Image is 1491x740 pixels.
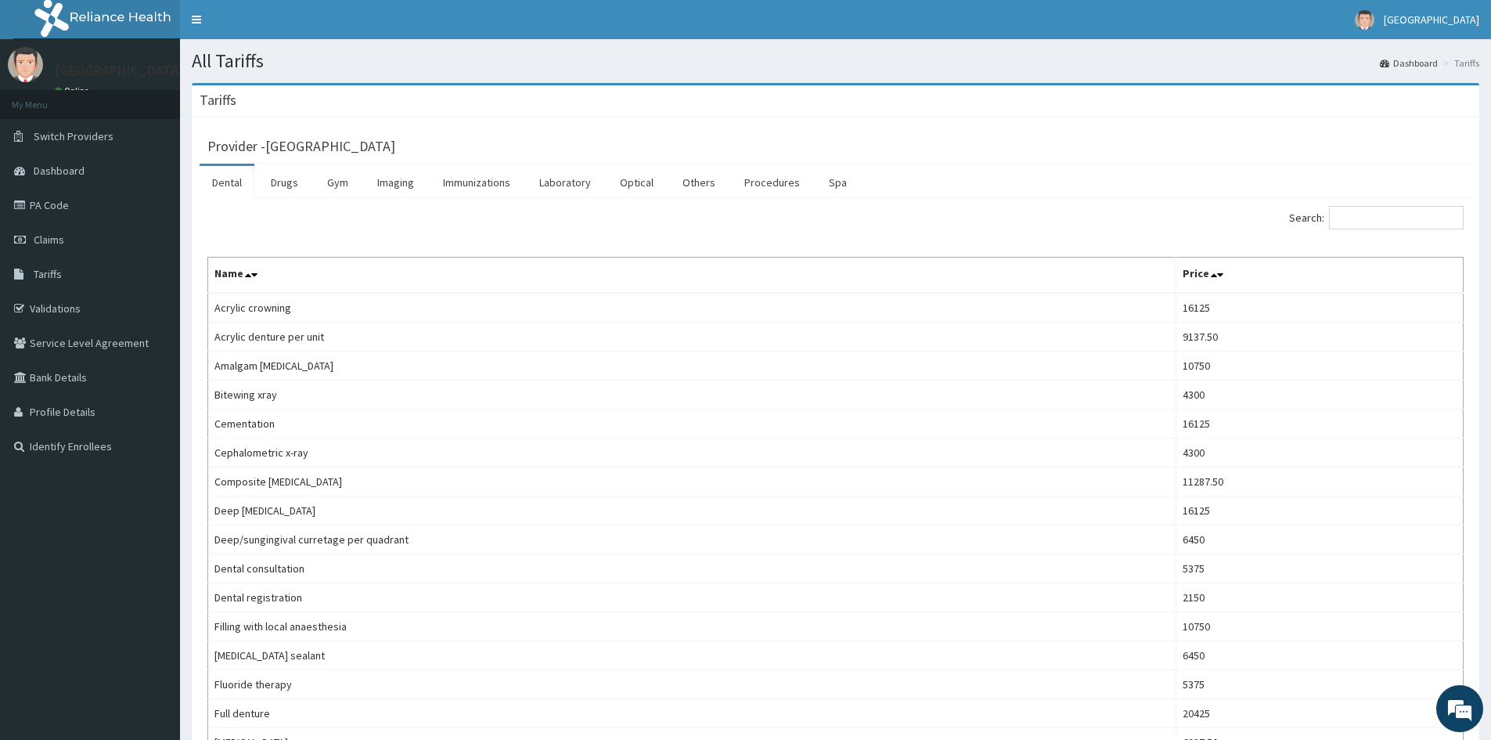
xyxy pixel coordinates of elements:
[1176,410,1463,439] td: 16125
[607,166,666,199] a: Optical
[192,51,1479,71] h1: All Tariffs
[208,699,1176,728] td: Full denture
[208,670,1176,699] td: Fluoride therapy
[8,47,43,82] img: User Image
[208,381,1176,410] td: Bitewing xray
[1289,206,1464,229] label: Search:
[1176,496,1463,525] td: 16125
[208,554,1176,583] td: Dental consultation
[208,439,1176,467] td: Cephalometric x-ray
[1176,525,1463,554] td: 6450
[1176,439,1463,467] td: 4300
[208,641,1176,670] td: [MEDICAL_DATA] sealant
[208,323,1176,352] td: Acrylic denture per unit
[34,233,64,247] span: Claims
[208,293,1176,323] td: Acrylic crowning
[207,139,395,153] h3: Provider - [GEOGRAPHIC_DATA]
[1176,293,1463,323] td: 16125
[208,352,1176,381] td: Amalgam [MEDICAL_DATA]
[208,410,1176,439] td: Cementation
[1176,258,1463,294] th: Price
[816,166,859,199] a: Spa
[55,63,184,78] p: [GEOGRAPHIC_DATA]
[34,129,113,143] span: Switch Providers
[1176,467,1463,496] td: 11287.50
[732,166,812,199] a: Procedures
[208,258,1176,294] th: Name
[527,166,603,199] a: Laboratory
[1329,206,1464,229] input: Search:
[1176,641,1463,670] td: 6450
[34,164,85,178] span: Dashboard
[1176,381,1463,410] td: 4300
[1176,612,1463,641] td: 10750
[365,166,427,199] a: Imaging
[1355,10,1374,30] img: User Image
[200,166,254,199] a: Dental
[1176,583,1463,612] td: 2150
[55,85,92,96] a: Online
[1176,323,1463,352] td: 9137.50
[1439,56,1479,70] li: Tariffs
[258,166,311,199] a: Drugs
[670,166,728,199] a: Others
[208,583,1176,612] td: Dental registration
[1380,56,1438,70] a: Dashboard
[430,166,523,199] a: Immunizations
[34,267,62,281] span: Tariffs
[1176,554,1463,583] td: 5375
[208,496,1176,525] td: Deep [MEDICAL_DATA]
[1384,13,1479,27] span: [GEOGRAPHIC_DATA]
[208,525,1176,554] td: Deep/sungingival curretage per quadrant
[315,166,361,199] a: Gym
[1176,699,1463,728] td: 20425
[1176,670,1463,699] td: 5375
[208,467,1176,496] td: Composite [MEDICAL_DATA]
[208,612,1176,641] td: Filling with local anaesthesia
[200,93,236,107] h3: Tariffs
[1176,352,1463,381] td: 10750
